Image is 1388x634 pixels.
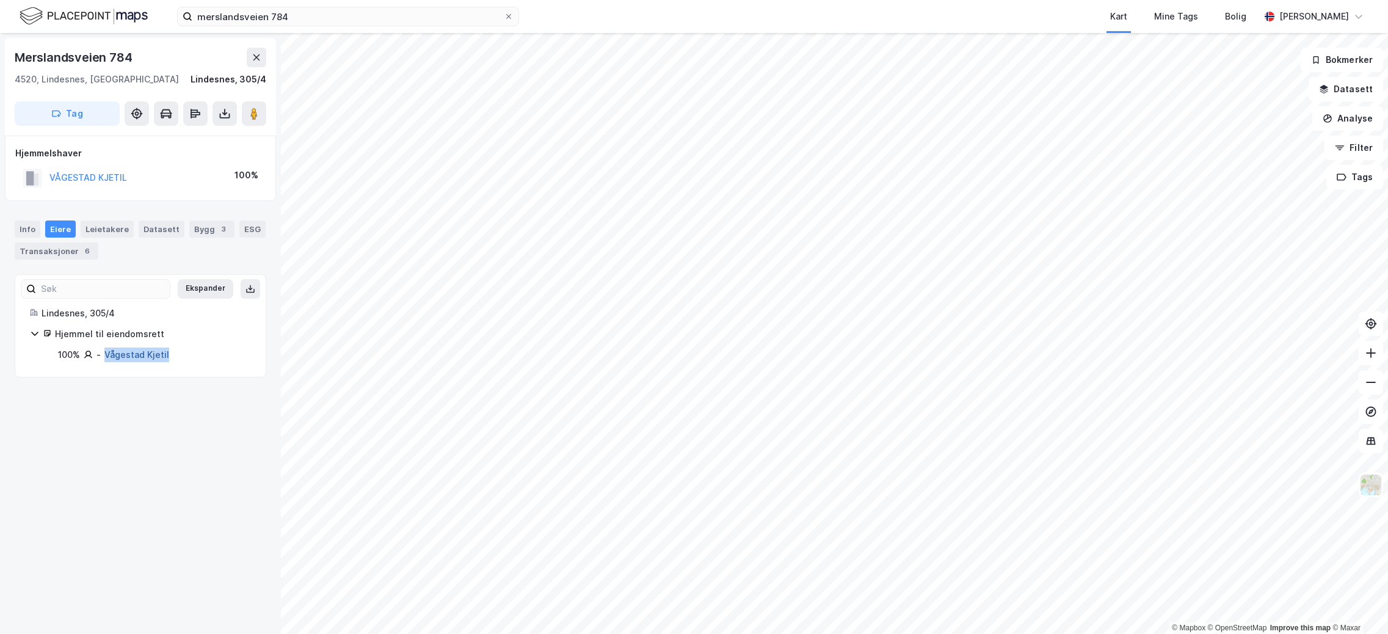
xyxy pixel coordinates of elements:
div: 4520, Lindesnes, [GEOGRAPHIC_DATA] [15,72,179,87]
input: Søk på adresse, matrikkel, gårdeiere, leietakere eller personer [192,7,504,26]
button: Datasett [1309,77,1383,101]
div: ESG [239,220,266,238]
div: Bolig [1225,9,1246,24]
button: Ekspander [178,279,233,299]
a: Improve this map [1270,624,1331,632]
button: Bokmerker [1301,48,1383,72]
a: OpenStreetMap [1208,624,1267,632]
div: Hjemmelshaver [15,146,266,161]
div: Leietakere [81,220,134,238]
a: Vågestad Kjetil [104,349,169,360]
div: Info [15,220,40,238]
div: Bygg [189,220,234,238]
div: Hjemmel til eiendomsrett [55,327,251,341]
div: Mine Tags [1154,9,1198,24]
div: Lindesnes, 305/4 [191,72,266,87]
div: Datasett [139,220,184,238]
div: 6 [81,245,93,257]
div: Transaksjoner [15,242,98,260]
div: 100% [234,168,258,183]
iframe: Chat Widget [1327,575,1388,634]
div: 100% [58,348,80,362]
button: Tag [15,101,120,126]
div: Kart [1110,9,1127,24]
input: Søk [36,280,170,298]
div: Lindesnes, 305/4 [42,306,251,321]
a: Mapbox [1172,624,1205,632]
img: logo.f888ab2527a4732fd821a326f86c7f29.svg [20,5,148,27]
div: [PERSON_NAME] [1279,9,1349,24]
button: Analyse [1312,106,1383,131]
div: 3 [217,223,230,235]
div: Merslandsveien 784 [15,48,134,67]
div: Kontrollprogram for chat [1327,575,1388,634]
div: - [96,348,101,362]
button: Filter [1324,136,1383,160]
img: Z [1359,473,1383,497]
div: Eiere [45,220,76,238]
button: Tags [1326,165,1383,189]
